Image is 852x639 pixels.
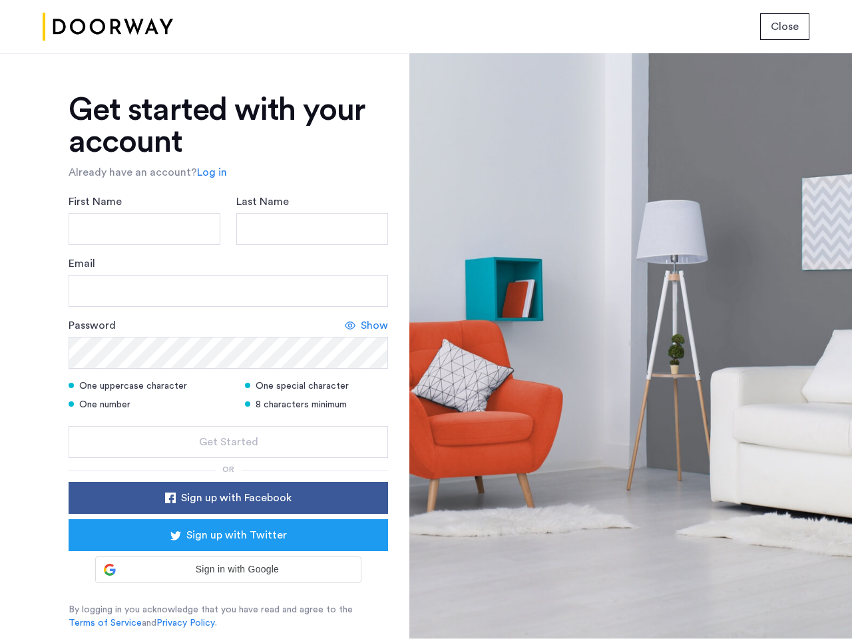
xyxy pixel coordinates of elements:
button: button [69,519,388,551]
span: Sign up with Facebook [181,490,292,506]
label: Password [69,318,116,333]
button: button [69,426,388,458]
span: Sign in with Google [121,562,353,576]
div: One number [69,398,228,411]
div: One special character [245,379,388,393]
h1: Get started with your account [69,94,388,158]
a: Privacy Policy [156,616,215,630]
label: Email [69,256,95,272]
a: Log in [197,164,227,180]
p: By logging in you acknowledge that you have read and agree to the and . [69,603,388,630]
a: Terms of Service [69,616,142,630]
button: button [69,482,388,514]
img: logo [43,2,173,52]
span: or [222,465,234,473]
label: Last Name [236,194,289,210]
span: Already have an account? [69,167,197,178]
span: Sign up with Twitter [186,527,287,543]
div: One uppercase character [69,379,228,393]
label: First Name [69,194,122,210]
span: Close [771,19,799,35]
button: button [760,13,809,40]
div: Sign in with Google [95,556,361,583]
div: 8 characters minimum [245,398,388,411]
span: Get Started [199,434,258,450]
span: Show [361,318,388,333]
